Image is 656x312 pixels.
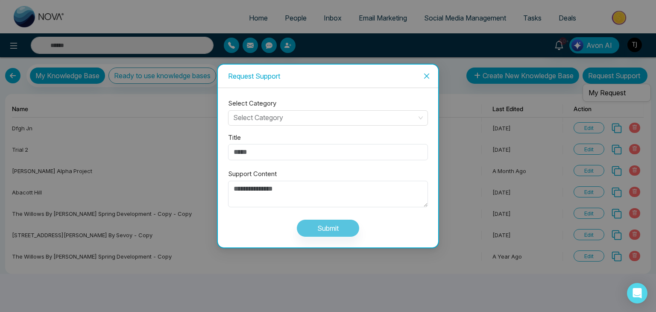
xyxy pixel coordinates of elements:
[228,98,276,109] label: Select Category
[228,71,428,81] div: Request Support
[627,283,647,303] div: Open Intercom Messenger
[228,169,277,179] label: Support Content
[423,73,430,79] span: close
[415,65,438,88] button: Close
[228,132,241,143] label: Title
